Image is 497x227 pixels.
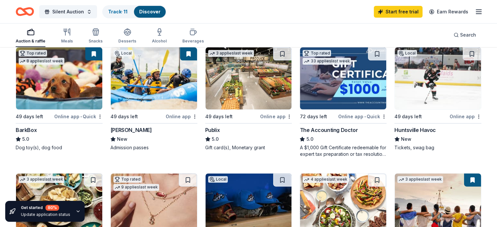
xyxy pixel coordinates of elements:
div: 9 applies last week [113,184,159,191]
div: BarkBox [16,126,37,134]
a: Home [16,4,34,19]
div: Local [208,176,228,183]
span: Search [460,31,476,39]
button: Auction & raffle [16,25,45,47]
a: Image for BarkBoxTop rated8 applieslast week49 days leftOnline app•QuickBarkBox5.0Dog toy(s), dog... [16,47,103,151]
div: Huntsville Havoc [394,126,436,134]
span: New [401,135,411,143]
div: 8 applies last week [19,58,64,65]
div: Online app Quick [338,112,387,121]
div: 3 applies last week [208,50,254,57]
div: The Accounting Doctor [300,126,358,134]
img: Image for Huntsville Havoc [395,47,481,109]
div: Top rated [303,50,331,57]
a: Discover [139,9,160,14]
div: Desserts [118,39,136,44]
div: 80 % [45,205,59,211]
div: Online app [166,112,197,121]
div: Local [113,50,133,57]
div: Top rated [19,50,47,57]
span: 5.0 [22,135,29,143]
button: Meals [61,25,73,47]
img: Image for BarkBox [16,47,102,109]
div: 49 days left [16,113,43,121]
a: Start free trial [374,6,422,18]
div: 3 applies last week [19,176,64,183]
div: Get started [21,205,70,211]
a: Track· 11 [108,9,127,14]
span: • [80,114,82,119]
div: 4 applies last week [303,176,348,183]
img: Image for Publix [206,47,292,109]
div: Top rated [113,176,142,183]
button: Desserts [118,25,136,47]
div: Snacks [89,39,103,44]
div: 72 days left [300,113,327,121]
span: New [117,135,127,143]
div: Gift card(s), Monetary grant [205,144,292,151]
a: Image for Montgomery WhitewaterLocal49 days leftOnline app[PERSON_NAME]NewAdmission passes [110,47,197,151]
div: 3 applies last week [397,176,443,183]
span: Silent Auction [52,8,84,16]
div: Online app Quick [54,112,103,121]
a: Image for The Accounting DoctorTop rated33 applieslast week72 days leftOnline app•QuickThe Accoun... [300,47,387,157]
div: Meals [61,39,73,44]
div: 33 applies last week [303,58,351,65]
a: Image for Huntsville HavocLocal49 days leftOnline appHuntsville HavocNewTickets, swag bag [394,47,481,151]
div: 49 days left [205,113,233,121]
span: 5.0 [212,135,219,143]
div: Admission passes [110,144,197,151]
button: Track· 11Discover [102,5,166,18]
div: Update application status [21,212,70,217]
div: Online app [450,112,481,121]
div: A $1,000 Gift Certificate redeemable for expert tax preparation or tax resolution services—recipi... [300,144,387,157]
a: Image for Publix3 applieslast week49 days leftOnline appPublix5.0Gift card(s), Monetary grant [205,47,292,151]
div: Auction & raffle [16,39,45,44]
div: Online app [260,112,292,121]
img: Image for Montgomery Whitewater [111,47,197,109]
button: Beverages [182,25,204,47]
span: • [364,114,366,119]
div: Alcohol [152,39,167,44]
div: Local [397,50,417,57]
button: Alcohol [152,25,167,47]
button: Snacks [89,25,103,47]
div: Tickets, swag bag [394,144,481,151]
div: 49 days left [394,113,422,121]
div: Dog toy(s), dog food [16,144,103,151]
div: [PERSON_NAME] [110,126,152,134]
button: Search [448,28,481,41]
div: Publix [205,126,220,134]
a: Earn Rewards [425,6,472,18]
div: Beverages [182,39,204,44]
img: Image for The Accounting Doctor [300,47,386,109]
button: Silent Auction [39,5,97,18]
div: 49 days left [110,113,138,121]
span: 5.0 [306,135,313,143]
